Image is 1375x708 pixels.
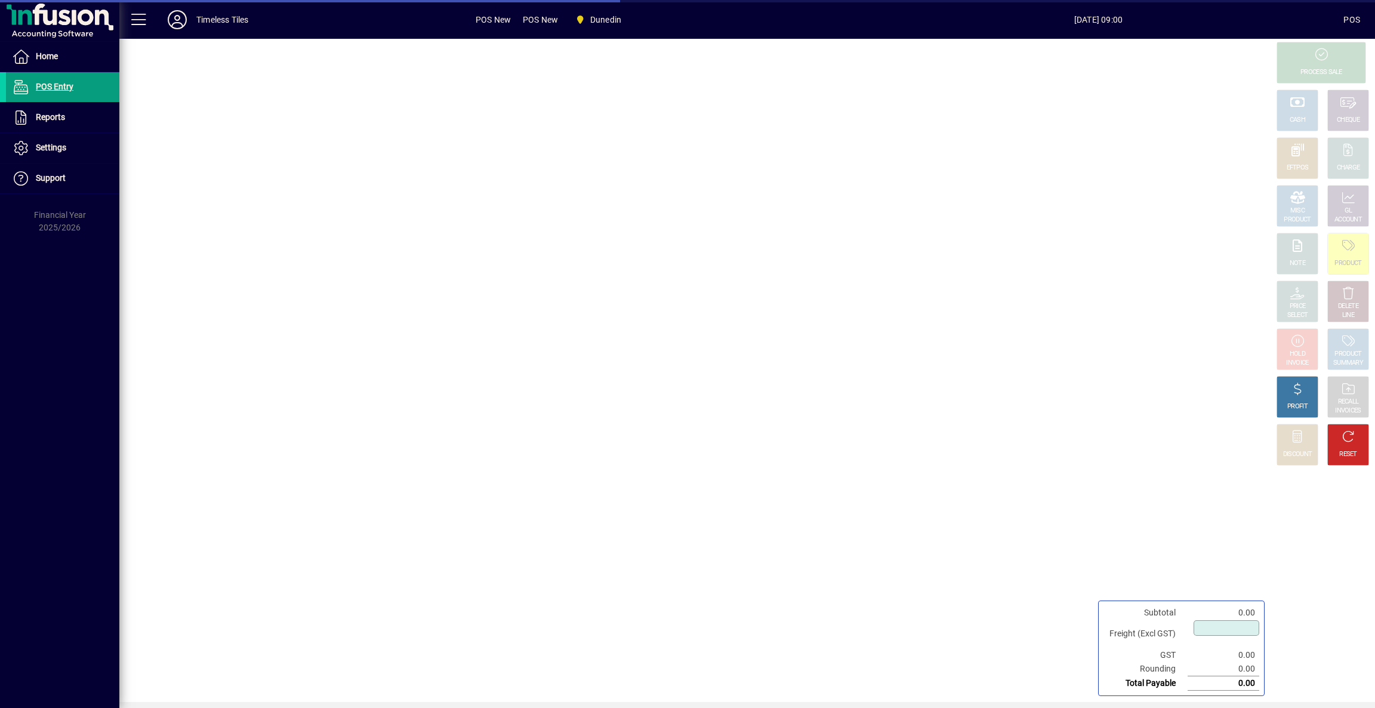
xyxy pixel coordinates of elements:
div: CHARGE [1337,164,1360,173]
span: Support [36,173,66,183]
a: Settings [6,133,119,163]
span: Dunedin [570,9,626,30]
div: GL [1345,207,1352,216]
span: Reports [36,112,65,122]
div: PROFIT [1287,402,1308,411]
span: Home [36,51,58,61]
span: [DATE] 09:00 [853,10,1344,29]
span: Settings [36,143,66,152]
div: NOTE [1290,259,1305,268]
div: LINE [1342,311,1354,320]
div: RESET [1339,450,1357,459]
div: Timeless Tiles [196,10,248,29]
div: PROCESS SALE [1300,68,1342,77]
span: Dunedin [590,10,621,29]
td: Rounding [1103,662,1188,676]
div: ACCOUNT [1334,216,1362,224]
td: 0.00 [1188,676,1259,691]
div: INVOICE [1286,359,1308,368]
div: SUMMARY [1333,359,1363,368]
td: 0.00 [1188,606,1259,620]
div: POS [1343,10,1360,29]
td: GST [1103,648,1188,662]
div: CHEQUE [1337,116,1359,125]
td: Total Payable [1103,676,1188,691]
td: 0.00 [1188,648,1259,662]
span: POS Entry [36,82,73,91]
div: EFTPOS [1287,164,1309,173]
a: Reports [6,103,119,133]
div: INVOICES [1335,407,1361,415]
a: Support [6,164,119,193]
div: PRODUCT [1334,350,1361,359]
div: PRICE [1290,302,1306,311]
div: DISCOUNT [1283,450,1312,459]
button: Profile [158,9,196,30]
div: CASH [1290,116,1305,125]
td: Subtotal [1103,606,1188,620]
div: PRODUCT [1334,259,1361,268]
a: Home [6,42,119,72]
td: Freight (Excl GST) [1103,620,1188,648]
div: RECALL [1338,398,1359,407]
div: PRODUCT [1284,216,1311,224]
div: MISC [1290,207,1305,216]
div: DELETE [1338,302,1358,311]
div: SELECT [1287,311,1308,320]
span: POS New [523,10,558,29]
div: HOLD [1290,350,1305,359]
td: 0.00 [1188,662,1259,676]
span: POS New [476,10,511,29]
